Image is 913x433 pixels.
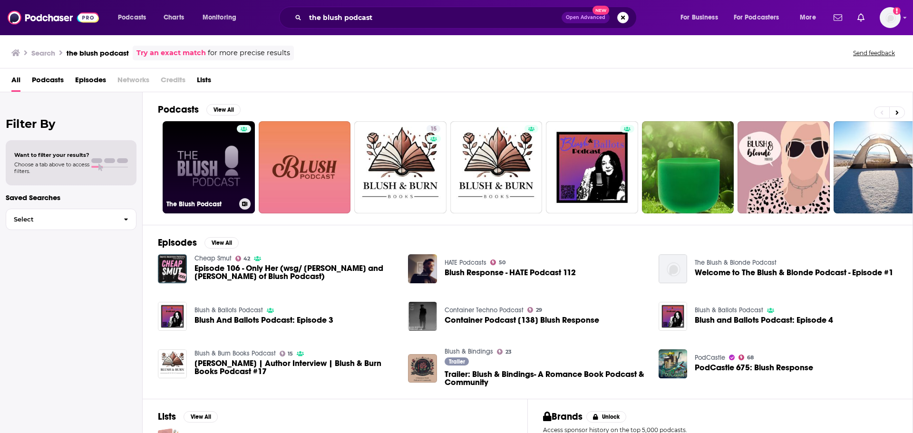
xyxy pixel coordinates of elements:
p: Saved Searches [6,193,136,202]
a: Episode 106 - Only Her (wsg/ Kelly and Branden of Blush Podcast) [194,264,397,280]
img: Podchaser - Follow, Share and Rate Podcasts [8,9,99,27]
h3: the blush podcast [67,48,129,58]
img: Blush and Ballots Podcast: Episode 4 [659,302,688,331]
a: 23 [497,349,512,355]
span: More [800,11,816,24]
a: PodcastsView All [158,104,241,115]
a: Show notifications dropdown [854,10,868,26]
button: Unlock [586,411,627,423]
a: PodCastle 675: Blush Response [659,349,688,378]
button: open menu [728,10,793,25]
a: Welcome to The Blush & Blonde Podcast - Episode #1 [695,269,894,277]
a: Try an exact match [136,48,206,58]
span: Monitoring [203,11,236,24]
h2: Filter By [6,117,136,131]
button: open menu [674,10,730,25]
span: Trailer [449,359,465,365]
a: Charts [157,10,190,25]
a: Lists [197,72,211,92]
span: 23 [505,350,512,354]
div: Search podcasts, credits, & more... [288,7,646,29]
a: Blush & Bindings [445,347,493,356]
a: Blush And Ballots Podcast: Episode 3 [194,316,333,324]
span: 50 [499,260,505,265]
span: Choose a tab above to access filters. [14,161,89,174]
span: Episode 106 - Only Her (wsg/ [PERSON_NAME] and [PERSON_NAME] of Blush Podcast) [194,264,397,280]
a: The Blush & Blonde Podcast [695,259,777,267]
a: 29 [527,307,542,313]
button: Send feedback [850,49,898,57]
button: Select [6,209,136,230]
input: Search podcasts, credits, & more... [305,10,562,25]
a: LJ Andrews | Author Interview | Blush & Burn Books Podcast #17 [194,359,397,375]
button: View All [184,411,218,423]
span: [PERSON_NAME] | Author Interview | Blush & Burn Books Podcast #17 [194,359,397,375]
button: View All [206,104,241,115]
a: Cheap Smut [194,254,232,262]
a: PodCastle 675: Blush Response [695,364,813,372]
h2: Lists [158,411,176,423]
img: Trailer: Blush & Bindings- A Romance Book Podcast & Community [408,354,437,383]
a: PodCastle [695,354,725,362]
img: Welcome to The Blush & Blonde Podcast - Episode #1 [659,254,688,283]
a: All [11,72,20,92]
h2: Brands [543,411,583,423]
button: open menu [111,10,158,25]
span: Want to filter your results? [14,152,89,158]
span: 15 [430,125,437,134]
span: For Business [680,11,718,24]
span: Podcasts [32,72,64,92]
a: Blush and Ballots Podcast: Episode 4 [695,316,833,324]
a: Blush And Ballots Podcast: Episode 3 [158,302,187,331]
h3: Search [31,48,55,58]
span: 29 [536,308,542,312]
a: 15 [354,121,447,213]
span: Open Advanced [566,15,605,20]
button: open menu [196,10,249,25]
span: For Podcasters [734,11,779,24]
button: Open AdvancedNew [562,12,610,23]
a: 15 [427,125,440,133]
a: LJ Andrews | Author Interview | Blush & Burn Books Podcast #17 [158,349,187,378]
span: Podcasts [118,11,146,24]
a: Container Techno Podcast [445,306,524,314]
a: Trailer: Blush & Bindings- A Romance Book Podcast & Community [445,370,647,386]
button: View All [204,237,239,249]
img: Blush Response - HATE Podcast 112 [408,254,437,283]
span: Credits [161,72,185,92]
a: HATE Podcasts [445,259,486,267]
a: The Blush Podcast [163,121,255,213]
a: ListsView All [158,411,218,423]
a: Blush & Ballots Podcast [194,306,263,314]
span: Logged in as gabrielle.gantz [880,7,901,28]
a: Show notifications dropdown [830,10,846,26]
a: 42 [235,256,251,261]
span: 42 [243,257,250,261]
span: 68 [747,356,754,360]
a: Blush & Ballots Podcast [695,306,763,314]
span: 15 [288,352,293,356]
img: User Profile [880,7,901,28]
span: for more precise results [208,48,290,58]
a: 50 [490,260,505,265]
a: Container Podcast [138] Blush Response [445,316,599,324]
a: Episodes [75,72,106,92]
a: Container Podcast [138] Blush Response [408,302,437,331]
img: Episode 106 - Only Her (wsg/ Kelly and Branden of Blush Podcast) [158,254,187,283]
span: New [592,6,610,15]
span: Networks [117,72,149,92]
